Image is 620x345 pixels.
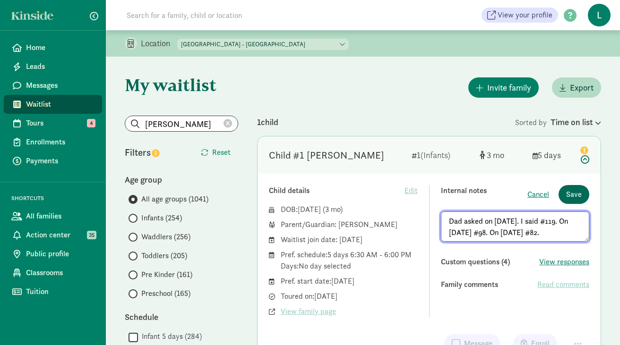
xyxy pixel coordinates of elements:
[4,151,102,170] a: Payments
[515,116,601,128] div: Sorted by
[559,185,589,204] button: Save
[4,38,102,57] a: Home
[26,210,95,222] span: All families
[570,81,594,94] span: Export
[141,194,208,205] span: All age groups (1041)
[4,95,102,114] a: Waitlist
[141,288,190,299] span: Preschool (165)
[441,256,540,268] div: Custom questions (4)
[498,9,552,21] span: View your profile
[26,267,95,278] span: Classrooms
[281,219,418,230] div: Parent/Guardian: [PERSON_NAME]
[4,263,102,282] a: Classrooms
[257,116,515,128] div: 1 child
[566,189,582,200] span: Save
[281,306,336,317] span: View family page
[4,244,102,263] a: Public profile
[269,148,384,163] div: Child #1 Graves
[4,114,102,133] a: Tours 4
[26,248,95,260] span: Public profile
[4,76,102,95] a: Messages
[125,76,238,94] h1: My waitlist
[552,77,601,98] button: Export
[141,212,182,224] span: Infants (254)
[121,6,386,25] input: Search for a family, child or location
[441,185,528,204] div: Internal notes
[281,249,418,272] div: Pref. schedule: 5 days 6:30 AM - 6:00 PM Days: No day selected
[421,150,450,160] span: (Infants)
[298,204,321,214] span: [DATE]
[4,226,102,244] a: Action center 35
[26,155,95,167] span: Payments
[325,204,340,214] span: 3
[405,185,418,196] span: Edit
[87,231,96,239] span: 35
[125,145,181,160] div: Filters
[125,173,238,186] div: Age group
[26,99,95,110] span: Waitlist
[26,229,95,241] span: Action center
[441,279,538,290] div: Family comments
[212,147,231,158] span: Reset
[26,118,95,129] span: Tours
[138,331,202,342] label: Infant 5 days (284)
[281,234,418,245] div: Waitlist join date: [DATE]
[141,38,177,49] p: Location
[26,136,95,148] span: Enrollments
[588,4,611,26] span: L
[26,286,95,297] span: Tuition
[573,300,620,345] iframe: Chat Widget
[4,57,102,76] a: Leads
[26,61,95,72] span: Leads
[26,42,95,53] span: Home
[193,143,238,162] button: Reset
[527,189,549,200] button: Cancel
[281,276,418,287] div: Pref. start date: [DATE]
[487,150,504,160] span: 3
[4,207,102,226] a: All families
[539,256,589,268] button: View responses
[281,204,418,215] div: DOB: ( )
[4,133,102,151] a: Enrollments
[125,311,238,323] div: Schedule
[125,116,238,131] input: Search list...
[141,250,187,261] span: Toddlers (205)
[537,279,589,290] span: Read comments
[4,282,102,301] a: Tuition
[533,149,570,161] div: 5 days
[482,8,558,23] a: View your profile
[87,119,95,127] span: 4
[269,185,405,196] div: Child details
[26,80,95,91] span: Messages
[487,81,531,94] span: Invite family
[551,116,601,128] div: Time on list
[468,77,539,98] button: Invite family
[141,231,190,243] span: Waddlers (256)
[412,149,472,161] div: 1
[281,291,418,302] div: Toured on: [DATE]
[480,149,525,161] div: [object Object]
[141,269,192,280] span: Pre Kinder (161)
